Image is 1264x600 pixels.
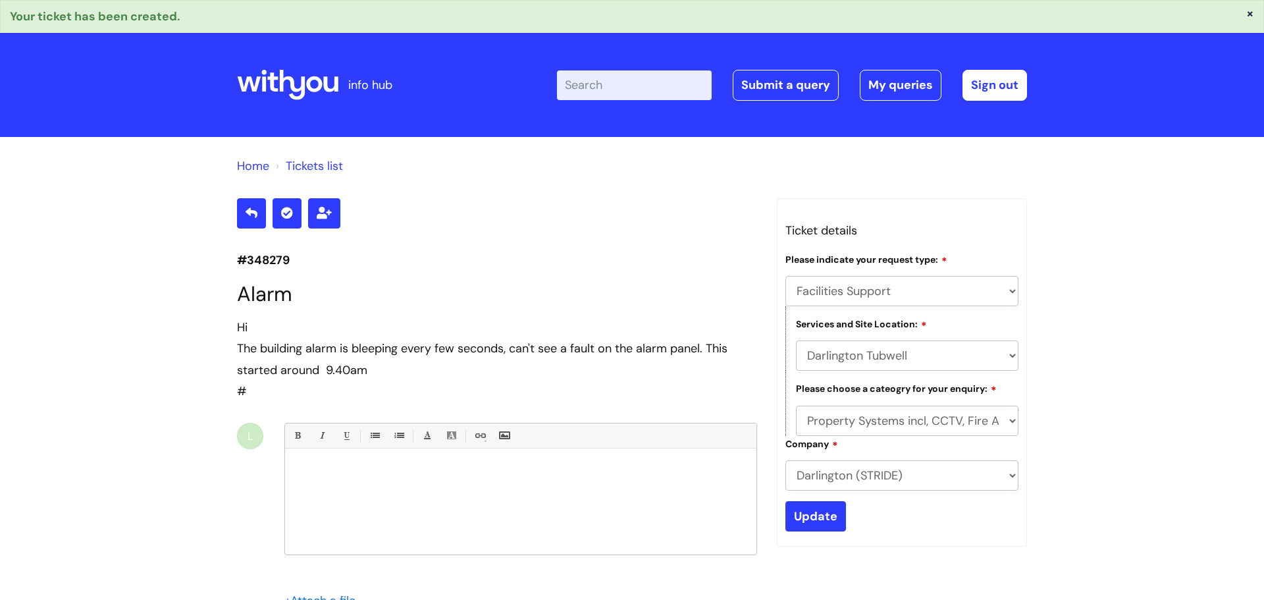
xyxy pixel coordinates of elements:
[443,427,460,444] a: Back Color
[273,155,343,177] li: Tickets list
[237,317,757,402] div: #
[496,427,512,444] a: Insert Image...
[237,282,757,306] h1: Alarm
[237,338,757,381] div: The building alarm is bleeping every few seconds, can't see a fault on the alarm panel. This star...
[796,317,927,330] label: Services and Site Location:
[286,158,343,174] a: Tickets list
[289,427,305,444] a: Bold (Ctrl-B)
[962,70,1027,100] a: Sign out
[860,70,941,100] a: My queries
[366,427,382,444] a: • Unordered List (Ctrl-Shift-7)
[785,501,846,532] input: Update
[237,317,757,338] div: Hi
[471,427,488,444] a: Link
[237,155,269,177] li: Solution home
[733,70,839,100] a: Submit a query
[237,158,269,174] a: Home
[557,70,712,99] input: Search
[796,381,997,395] label: Please choose a cateogry for your enquiry:
[785,437,838,450] label: Company
[390,427,407,444] a: 1. Ordered List (Ctrl-Shift-8)
[237,250,757,271] p: #348279
[1246,7,1254,19] button: ×
[785,220,1018,241] h3: Ticket details
[237,423,263,449] div: L
[338,427,354,444] a: Underline(Ctrl-U)
[419,427,435,444] a: Font Color
[313,427,330,444] a: Italic (Ctrl-I)
[557,70,1027,100] div: | -
[785,252,947,265] label: Please indicate your request type:
[348,74,392,95] p: info hub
